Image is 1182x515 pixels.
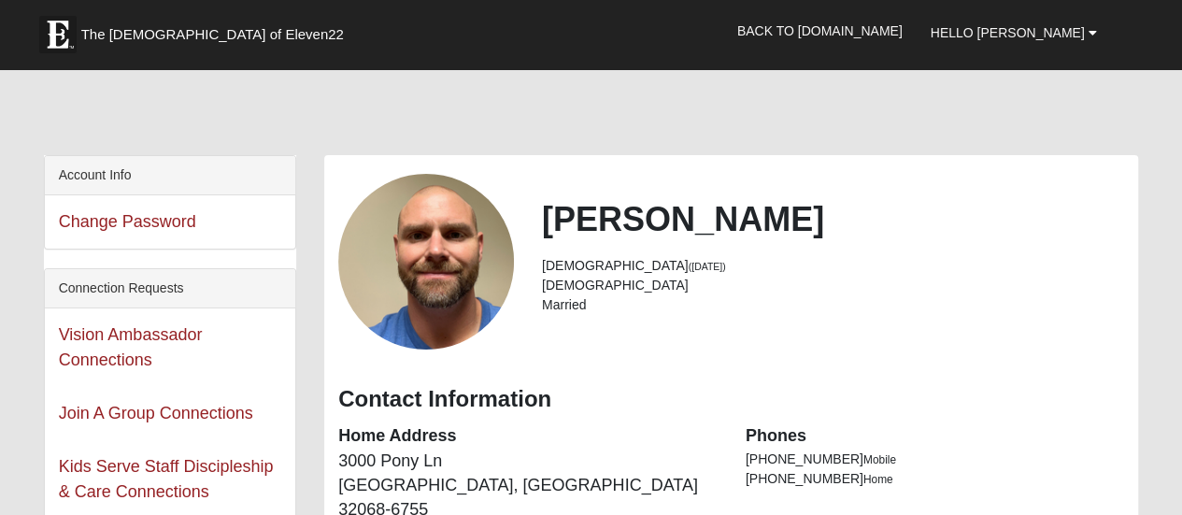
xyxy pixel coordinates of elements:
small: ([DATE]) [689,261,726,272]
li: [DEMOGRAPHIC_DATA] [542,276,1124,295]
a: Change Password [59,212,196,231]
span: Mobile [863,453,896,466]
li: Married [542,295,1124,315]
a: The [DEMOGRAPHIC_DATA] of Eleven22 [30,7,404,53]
h2: [PERSON_NAME] [542,199,1124,239]
a: Vision Ambassador Connections [59,325,203,369]
dt: Home Address [338,424,718,449]
a: Kids Serve Staff Discipleship & Care Connections [59,457,274,501]
li: [PHONE_NUMBER] [746,450,1125,469]
dt: Phones [746,424,1125,449]
a: View Fullsize Photo [338,174,514,350]
h3: Contact Information [338,386,1124,413]
a: Back to [DOMAIN_NAME] [723,7,917,54]
span: Home [863,473,893,486]
span: Hello [PERSON_NAME] [931,25,1085,40]
span: The [DEMOGRAPHIC_DATA] of Eleven22 [81,25,344,44]
li: [PHONE_NUMBER] [746,469,1125,489]
img: Eleven22 logo [39,16,77,53]
div: Account Info [45,156,295,195]
a: Join A Group Connections [59,404,253,422]
li: [DEMOGRAPHIC_DATA] [542,256,1124,276]
a: Hello [PERSON_NAME] [917,9,1111,56]
div: Connection Requests [45,269,295,308]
